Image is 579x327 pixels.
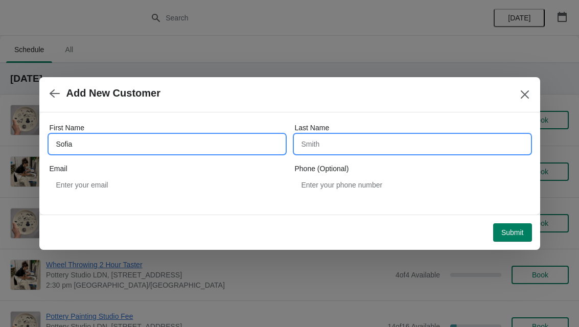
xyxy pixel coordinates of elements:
h2: Add New Customer [66,87,160,99]
button: Submit [493,223,532,242]
input: Enter your phone number [295,176,530,194]
input: Smith [295,135,530,153]
label: First Name [50,123,84,133]
label: Last Name [295,123,330,133]
label: Phone (Optional) [295,163,349,174]
button: Close [516,85,534,104]
input: John [50,135,285,153]
label: Email [50,163,67,174]
input: Enter your email [50,176,285,194]
span: Submit [501,228,524,237]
